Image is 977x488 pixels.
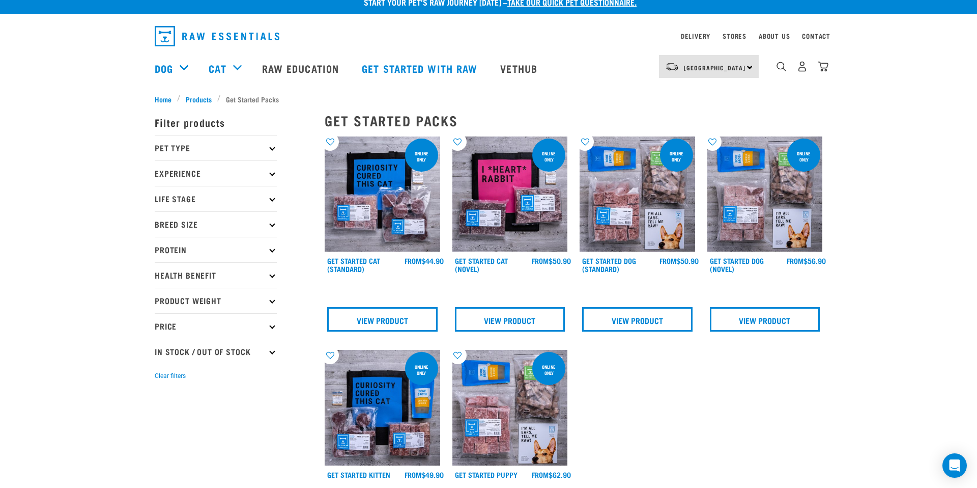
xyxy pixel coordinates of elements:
[209,61,226,76] a: Cat
[147,22,830,50] nav: dropdown navigation
[455,473,518,476] a: Get Started Puppy
[155,288,277,313] p: Product Weight
[787,146,820,167] div: online only
[710,307,820,332] a: View Product
[532,359,565,381] div: online only
[155,94,822,104] nav: breadcrumbs
[186,94,212,104] span: Products
[155,237,277,262] p: Protein
[532,471,571,479] div: $62.90
[181,94,217,104] a: Products
[325,113,822,128] h2: Get Started Packs
[532,473,549,476] span: FROM
[665,62,679,71] img: van-moving.png
[155,110,277,135] p: Filter products
[532,146,565,167] div: online only
[325,350,440,466] img: NSP Kitten Update
[787,259,803,262] span: FROM
[818,61,828,72] img: home-icon@2x.png
[155,186,277,211] p: Life Stage
[405,146,438,167] div: online only
[759,34,790,38] a: About Us
[582,259,636,270] a: Get Started Dog (Standard)
[327,259,380,270] a: Get Started Cat (Standard)
[455,307,565,332] a: View Product
[490,48,550,89] a: Vethub
[684,66,745,69] span: [GEOGRAPHIC_DATA]
[723,34,746,38] a: Stores
[352,48,490,89] a: Get started with Raw
[405,359,438,381] div: online only
[681,34,710,38] a: Delivery
[155,313,277,339] p: Price
[155,339,277,364] p: In Stock / Out Of Stock
[797,61,808,72] img: user.png
[155,26,279,46] img: Raw Essentials Logo
[660,146,693,167] div: online only
[787,257,826,265] div: $56.90
[405,473,421,476] span: FROM
[155,94,171,104] span: Home
[455,259,508,270] a: Get Started Cat (Novel)
[710,259,764,270] a: Get Started Dog (Novel)
[802,34,830,38] a: Contact
[155,371,186,381] button: Clear filters
[452,137,568,252] img: Assortment Of Raw Essential Products For Cats Including, Pink And Black Tote Bag With "I *Heart* ...
[452,350,568,466] img: NPS Puppy Update
[327,473,390,476] a: Get Started Kitten
[405,471,444,479] div: $49.90
[582,307,693,332] a: View Product
[252,48,352,89] a: Raw Education
[327,307,438,332] a: View Product
[405,257,444,265] div: $44.90
[532,257,571,265] div: $50.90
[532,259,549,262] span: FROM
[580,137,695,252] img: NSP Dog Standard Update
[659,257,699,265] div: $50.90
[155,61,173,76] a: Dog
[155,211,277,237] p: Breed Size
[325,137,440,252] img: Assortment Of Raw Essential Products For Cats Including, Blue And Black Tote Bag With "Curiosity ...
[777,62,786,71] img: home-icon-1@2x.png
[155,160,277,186] p: Experience
[942,453,967,478] div: Open Intercom Messenger
[155,94,177,104] a: Home
[155,262,277,288] p: Health Benefit
[405,259,421,262] span: FROM
[659,259,676,262] span: FROM
[707,137,823,252] img: NSP Dog Novel Update
[155,135,277,160] p: Pet Type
